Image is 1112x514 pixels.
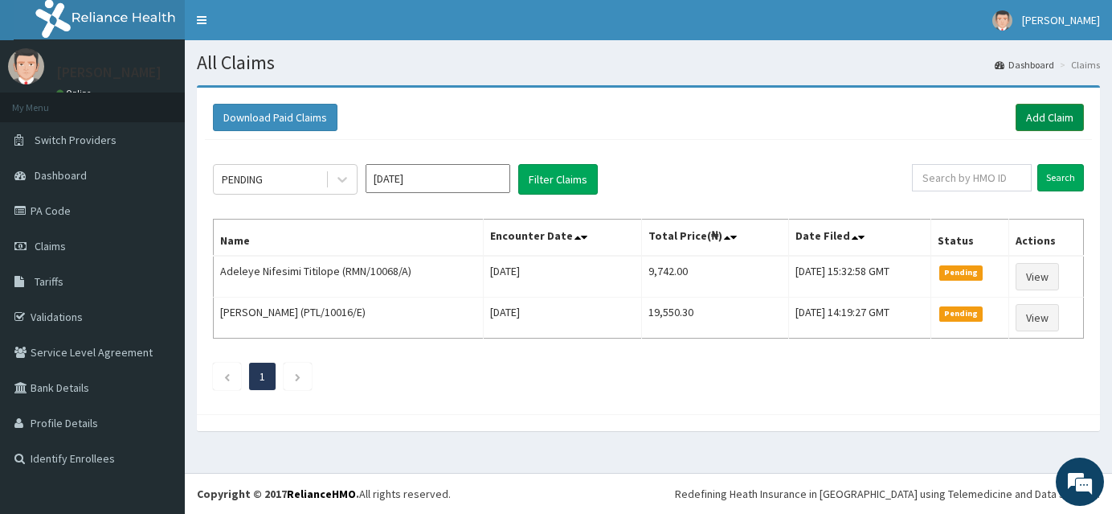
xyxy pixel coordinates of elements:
a: Previous page [223,369,231,384]
footer: All rights reserved. [185,473,1112,514]
h1: All Claims [197,52,1100,73]
th: Name [214,220,484,257]
img: d_794563401_company_1708531726252_794563401 [30,80,65,121]
button: Download Paid Claims [213,104,337,131]
textarea: Type your message and hit 'Enter' [8,343,306,399]
a: View [1016,304,1059,331]
span: We're online! [93,154,222,317]
th: Encounter Date [483,220,641,257]
a: RelianceHMO [287,487,356,501]
span: Pending [939,306,983,321]
span: Claims [35,239,66,253]
th: Date Filed [789,220,930,257]
th: Total Price(₦) [642,220,789,257]
a: Next page [294,369,301,384]
td: Adeleye Nifesimi Titilope (RMN/10068/A) [214,256,484,298]
th: Status [930,220,1008,257]
td: 19,550.30 [642,298,789,339]
input: Search [1037,164,1084,191]
div: Minimize live chat window [264,8,302,47]
input: Search by HMO ID [912,164,1032,191]
td: [DATE] [483,298,641,339]
td: 9,742.00 [642,256,789,298]
p: [PERSON_NAME] [56,65,161,80]
li: Claims [1056,58,1100,72]
td: [DATE] [483,256,641,298]
span: Dashboard [35,168,87,183]
button: Filter Claims [518,164,598,195]
span: Switch Providers [35,133,117,147]
td: [PERSON_NAME] (PTL/10016/E) [214,298,484,339]
span: Pending [939,265,983,280]
td: [DATE] 15:32:58 GMT [789,256,930,298]
span: [PERSON_NAME] [1022,13,1100,27]
strong: Copyright © 2017 . [197,487,359,501]
a: Online [56,88,95,99]
input: Select Month and Year [366,164,510,193]
img: User Image [992,10,1012,31]
div: Redefining Heath Insurance in [GEOGRAPHIC_DATA] using Telemedicine and Data Science! [675,486,1100,502]
a: View [1016,263,1059,290]
a: Dashboard [995,58,1054,72]
div: Chat with us now [84,90,270,111]
div: PENDING [222,171,263,187]
th: Actions [1008,220,1084,257]
span: Tariffs [35,274,63,289]
a: Add Claim [1016,104,1084,131]
td: [DATE] 14:19:27 GMT [789,298,930,339]
a: Page 1 is your current page [260,369,265,384]
img: User Image [8,48,44,84]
